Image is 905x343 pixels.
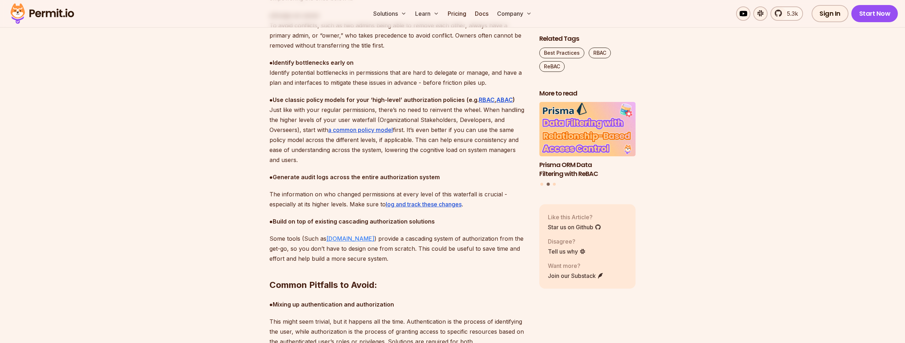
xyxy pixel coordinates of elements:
[539,161,636,178] h3: Prisma ORM Data Filtering with ReBAC
[539,48,584,58] a: Best Practices
[548,223,601,231] a: Star us on Github
[546,183,550,186] button: Go to slide 2
[386,201,462,208] a: log and track these changes
[273,301,394,308] strong: Mixing up authentication and authorization
[539,102,636,187] div: Posts
[539,34,636,43] h2: Related Tags
[548,213,601,221] p: Like this Article?
[539,102,636,178] a: Prisma ORM Data Filtering with ReBACPrisma ORM Data Filtering with ReBAC
[539,102,636,157] img: Prisma ORM Data Filtering with ReBAC
[269,251,528,291] h2: Common Pitfalls to Avoid:
[328,126,393,133] a: a common policy model
[548,271,604,280] a: Join our Substack
[539,102,636,178] li: 2 of 3
[269,172,528,182] p: ●
[553,183,556,186] button: Go to slide 3
[445,6,469,21] a: Pricing
[548,237,586,246] p: Disagree?
[273,173,440,181] strong: Generate audit logs across the entire authorization system
[479,96,495,103] a: RBAC
[494,6,535,21] button: Company
[495,96,496,103] strong: ,
[273,218,435,225] strong: Build on top of existing cascading authorization solutions
[770,6,803,21] a: 5.3k
[589,48,611,58] a: RBAC
[269,10,528,50] p: ● To avoid conflicts, such as two admins being able to remove each other, always have a primary a...
[467,96,479,103] strong: (e.g.
[269,299,528,309] p: ●
[326,235,374,242] a: [DOMAIN_NAME]
[7,1,77,26] img: Permit logo
[269,189,528,209] p: The information on who changed permissions at every level of this waterfall is crucial - especial...
[269,234,528,264] p: Some tools (Such as ) provide a cascading system of authorization from the get-go, so you don’t h...
[540,183,543,186] button: Go to slide 1
[269,95,528,165] p: ● Just like with your regular permissions, there’s no need to reinvent the wheel. When handling t...
[548,261,604,270] p: Want more?
[273,96,465,103] strong: Use classic policy models for your ‘high-level’ authorization policies
[472,6,491,21] a: Docs
[496,96,513,103] a: ABAC
[539,89,636,98] h2: More to read
[412,6,442,21] button: Learn
[269,58,528,88] p: ● Identify potential bottlenecks in permissions that are hard to delegate or manage, and have a p...
[812,5,848,22] a: Sign In
[539,61,565,72] a: ReBAC
[370,6,409,21] button: Solutions
[513,96,515,103] strong: )
[273,59,354,66] strong: Identify bottlenecks early on
[851,5,898,22] a: Start Now
[269,216,528,226] p: ●
[548,247,586,256] a: Tell us why
[783,9,798,18] span: 5.3k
